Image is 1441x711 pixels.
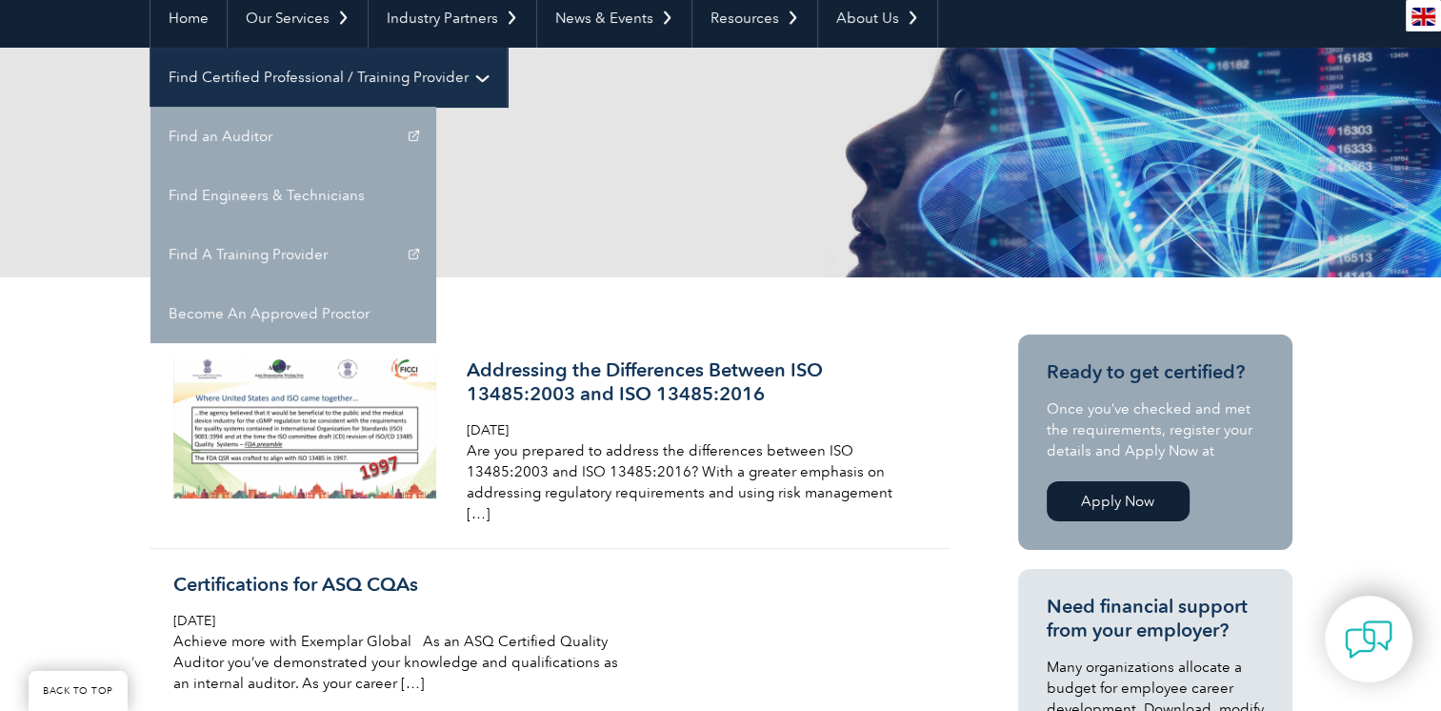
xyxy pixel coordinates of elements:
[1047,398,1264,461] p: Once you’ve checked and met the requirements, register your details and Apply Now at
[150,166,436,225] a: Find Engineers & Technicians
[150,124,881,161] h1: Search
[1411,8,1435,26] img: en
[1047,481,1190,521] a: Apply Now
[1047,360,1264,384] h3: Ready to get certified?
[150,107,436,166] a: Find an Auditor
[467,422,509,438] span: [DATE]
[150,335,950,549] a: Addressing the Differences Between ISO 13485:2003 and ISO 13485:2016 [DATE] Are you prepared to a...
[467,358,918,406] h3: Addressing the Differences Between ISO 13485:2003 and ISO 13485:2016
[173,573,625,597] h3: Certifications for ASQ CQAs
[150,180,721,201] p: Results for: 13485
[1345,616,1392,663] img: contact-chat.png
[150,225,436,284] a: Find A Training Provider
[173,631,625,694] p: Achieve more with Exemplar Global As an ASQ Certified Quality Auditor you’ve demonstrated your kn...
[1047,595,1264,642] h3: Need financial support from your employer?
[150,48,507,107] a: Find Certified Professional / Training Provider
[29,671,128,711] a: BACK TO TOP
[150,284,436,343] a: Become An Approved Proctor
[173,613,215,629] span: [DATE]
[467,440,918,524] p: Are you prepared to address the differences between ISO 13485:2003 and ISO 13485:2016? With a gre...
[173,358,437,498] img: addressing-the-differences-between-iso-900x480-1-300x160.png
